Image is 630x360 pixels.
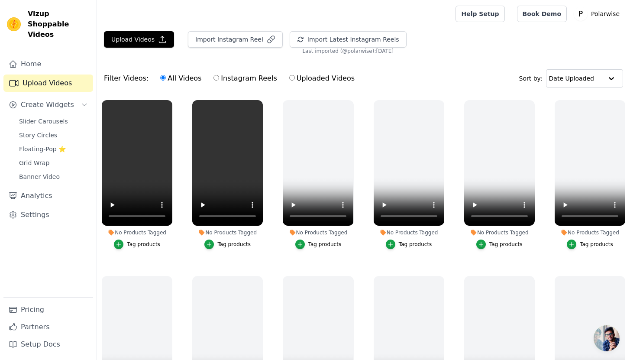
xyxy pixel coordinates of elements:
span: Story Circles [19,131,57,139]
input: All Videos [160,75,166,81]
a: Settings [3,206,93,224]
div: Open de chat [594,325,620,351]
a: Analytics [3,187,93,204]
p: Polarwise [588,6,623,22]
a: Help Setup [456,6,504,22]
span: Slider Carousels [19,117,68,126]
div: Tag products [489,241,523,248]
div: No Products Tagged [192,229,263,236]
span: Create Widgets [21,100,74,110]
a: Pricing [3,301,93,318]
label: Instagram Reels [213,73,277,84]
a: Upload Videos [3,75,93,92]
button: Tag products [204,240,251,249]
span: Vizup Shoppable Videos [28,9,90,40]
span: Banner Video [19,172,60,181]
img: Vizup [7,17,21,31]
a: Floating-Pop ⭐ [14,143,93,155]
a: Partners [3,318,93,336]
a: Story Circles [14,129,93,141]
button: Tag products [295,240,342,249]
div: Tag products [399,241,432,248]
div: No Products Tagged [374,229,444,236]
label: Uploaded Videos [289,73,355,84]
div: Tag products [308,241,342,248]
button: Tag products [386,240,432,249]
label: All Videos [160,73,202,84]
div: Sort by: [519,69,624,88]
input: Instagram Reels [213,75,219,81]
div: Filter Videos: [104,68,359,88]
a: Book Demo [517,6,567,22]
div: No Products Tagged [283,229,353,236]
input: Uploaded Videos [289,75,295,81]
button: Tag products [567,240,613,249]
button: Import Instagram Reel [188,31,283,48]
div: No Products Tagged [102,229,172,236]
div: No Products Tagged [555,229,625,236]
div: Tag products [217,241,251,248]
span: Grid Wrap [19,159,49,167]
text: P [578,10,583,18]
a: Slider Carousels [14,115,93,127]
button: Import Latest Instagram Reels [290,31,407,48]
button: Upload Videos [104,31,174,48]
a: Banner Video [14,171,93,183]
div: Tag products [127,241,160,248]
button: Tag products [114,240,160,249]
a: Home [3,55,93,73]
button: Create Widgets [3,96,93,114]
button: P Polarwise [574,6,623,22]
a: Grid Wrap [14,157,93,169]
a: Setup Docs [3,336,93,353]
div: Tag products [580,241,613,248]
span: Floating-Pop ⭐ [19,145,66,153]
span: Last imported (@ polarwise ): [DATE] [302,48,394,55]
div: No Products Tagged [464,229,535,236]
button: Tag products [476,240,523,249]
